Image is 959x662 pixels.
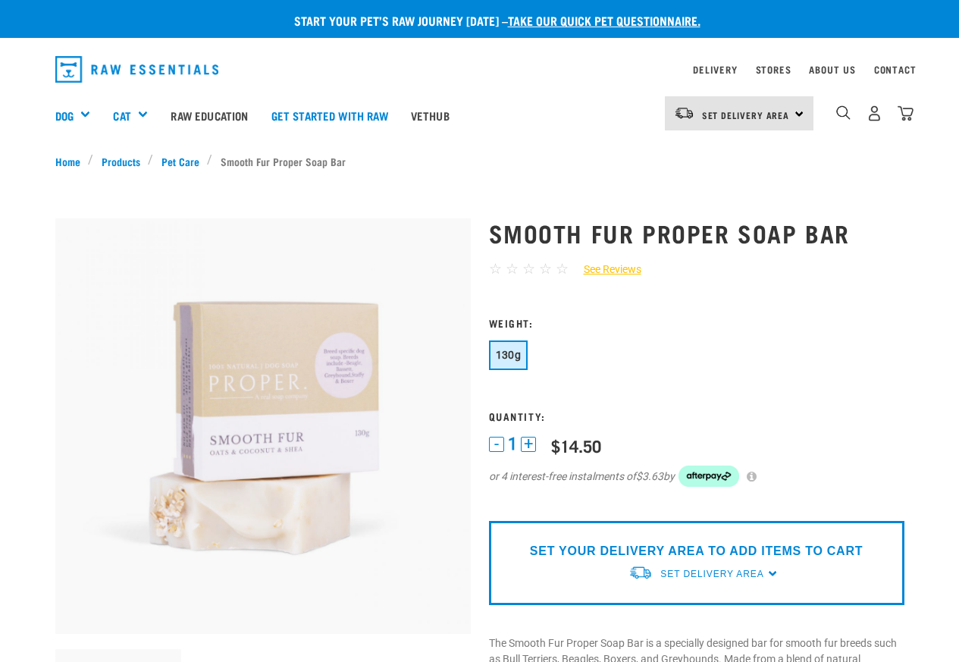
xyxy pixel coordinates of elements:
[693,67,737,72] a: Delivery
[556,260,569,278] span: ☆
[569,262,641,278] a: See Reviews
[489,260,502,278] span: ☆
[874,67,917,72] a: Contact
[489,340,528,370] button: 130g
[55,107,74,124] a: Dog
[55,153,89,169] a: Home
[43,50,917,89] nav: dropdown navigation
[153,153,207,169] a: Pet Care
[867,105,882,121] img: user.png
[674,106,694,120] img: van-moving.png
[756,67,791,72] a: Stores
[113,107,130,124] a: Cat
[836,105,851,120] img: home-icon-1@2x.png
[679,466,739,487] img: Afterpay
[489,317,904,328] h3: Weight:
[702,112,790,118] span: Set Delivery Area
[809,67,855,72] a: About Us
[660,569,763,579] span: Set Delivery Area
[489,410,904,422] h3: Quantity:
[551,436,601,455] div: $14.50
[508,436,517,452] span: 1
[159,85,259,146] a: Raw Education
[898,105,914,121] img: home-icon@2x.png
[55,153,904,169] nav: breadcrumbs
[496,349,522,361] span: 130g
[508,17,700,24] a: take our quick pet questionnaire.
[489,466,904,487] div: or 4 interest-free instalments of by
[628,565,653,581] img: van-moving.png
[55,56,219,83] img: Raw Essentials Logo
[636,469,663,485] span: $3.63
[521,437,536,452] button: +
[260,85,400,146] a: Get started with Raw
[522,260,535,278] span: ☆
[539,260,552,278] span: ☆
[489,219,904,246] h1: Smooth Fur Proper Soap Bar
[400,85,461,146] a: Vethub
[506,260,519,278] span: ☆
[55,218,471,634] img: Smooth fur soap
[93,153,148,169] a: Products
[530,542,863,560] p: SET YOUR DELIVERY AREA TO ADD ITEMS TO CART
[489,437,504,452] button: -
